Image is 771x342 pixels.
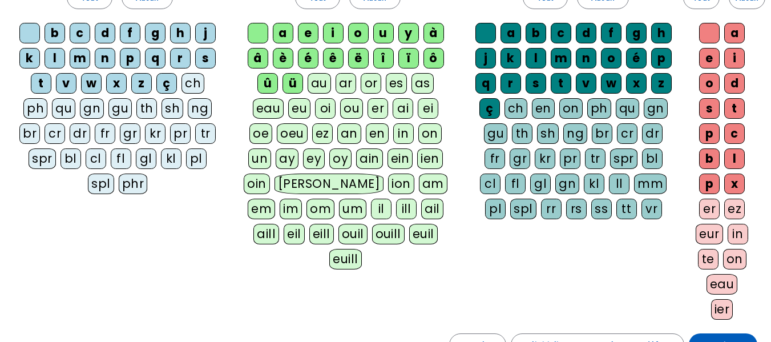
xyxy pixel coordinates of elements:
div: phr [119,174,148,194]
div: a [273,23,293,43]
div: q [475,73,496,94]
div: z [651,73,672,94]
div: s [195,48,216,69]
div: gr [120,123,140,144]
div: eu [288,98,310,119]
div: spr [610,148,637,169]
div: p [651,48,672,69]
div: b [526,23,546,43]
div: b [45,23,65,43]
div: gr [510,148,530,169]
div: u [373,23,394,43]
div: cr [617,123,637,144]
div: ch [181,73,204,94]
div: z [131,73,152,94]
div: ch [504,98,527,119]
div: ou [340,98,363,119]
div: ay [276,148,298,169]
div: s [526,73,546,94]
div: br [592,123,612,144]
div: pr [170,123,191,144]
div: o [699,73,720,94]
div: l [526,48,546,69]
div: i [323,23,344,43]
div: bl [60,148,81,169]
div: ë [348,48,369,69]
div: x [724,174,745,194]
div: a [500,23,521,43]
div: f [120,23,140,43]
div: te [698,249,718,269]
div: en [532,98,555,119]
div: ein [387,148,413,169]
div: spl [88,174,114,194]
div: k [500,48,521,69]
div: î [373,48,394,69]
div: qu [616,98,639,119]
div: er [368,98,388,119]
div: w [81,73,102,94]
div: il [371,199,391,219]
div: spl [510,199,536,219]
div: b [699,148,720,169]
div: fl [111,148,131,169]
div: fl [505,174,526,194]
div: oi [315,98,336,119]
div: pr [560,148,580,169]
div: c [551,23,571,43]
div: pl [485,199,506,219]
div: gn [80,98,104,119]
div: m [70,48,90,69]
div: ey [303,148,325,169]
div: é [298,48,318,69]
div: o [601,48,621,69]
div: aill [253,224,279,244]
div: ion [388,174,414,194]
div: ill [396,199,417,219]
div: qu [52,98,75,119]
div: br [19,123,40,144]
div: e [298,23,318,43]
div: dr [642,123,663,144]
div: è [273,48,293,69]
div: h [651,23,672,43]
div: o [348,23,369,43]
div: j [475,48,496,69]
div: ier [711,299,733,320]
div: d [576,23,596,43]
div: ss [591,199,612,219]
div: gl [530,174,551,194]
div: on [559,98,583,119]
div: k [19,48,40,69]
div: gu [484,123,507,144]
div: or [361,73,381,94]
div: f [601,23,621,43]
div: tr [585,148,606,169]
div: bl [642,148,663,169]
div: kl [161,148,181,169]
div: d [724,73,745,94]
div: um [339,199,366,219]
div: euil [409,224,438,244]
div: ai [393,98,413,119]
div: ph [587,98,611,119]
div: û [257,73,278,94]
div: vr [641,199,662,219]
div: y [398,23,419,43]
div: p [699,123,720,144]
div: n [576,48,596,69]
div: cl [480,174,500,194]
div: v [56,73,76,94]
div: ï [398,48,419,69]
div: eil [284,224,305,244]
div: d [95,23,115,43]
div: th [512,123,532,144]
div: tt [616,199,637,219]
div: t [551,73,571,94]
div: ç [156,73,177,94]
div: dr [70,123,90,144]
div: g [626,23,647,43]
div: es [386,73,407,94]
div: ei [418,98,438,119]
div: im [280,199,302,219]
